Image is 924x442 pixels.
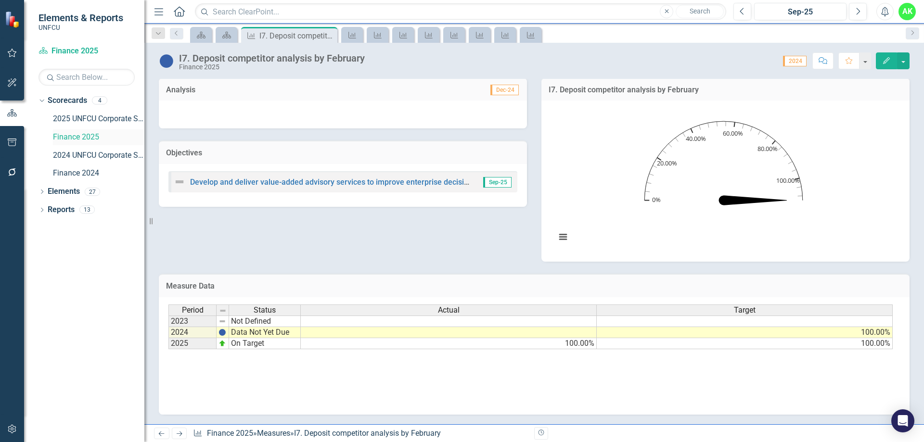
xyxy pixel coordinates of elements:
text: 20.00% [657,159,677,167]
a: Elements [48,186,80,197]
span: Status [254,306,276,315]
text: 80.00% [757,144,778,153]
svg: Interactive chart [551,108,896,252]
span: 2024 [783,56,807,66]
small: UNFCU [38,24,123,31]
div: 27 [85,188,100,196]
img: Data Not Yet Due [159,53,174,69]
div: 4 [92,97,107,105]
text: 40.00% [686,134,706,143]
button: View chart menu, Chart [556,230,570,244]
img: Not Defined [174,176,185,188]
a: Finance 2024 [53,168,144,179]
td: 100.00% [597,338,893,349]
span: Sep-25 [483,177,512,188]
img: zOikAAAAAElFTkSuQmCC [218,340,226,347]
td: 2025 [168,338,217,349]
td: Data Not Yet Due [229,327,301,338]
img: ClearPoint Strategy [5,11,22,27]
div: I7. Deposit competitor analysis by February [259,30,335,42]
div: 13 [79,206,95,214]
a: Scorecards [48,95,87,106]
span: Target [734,306,756,315]
div: I7. Deposit competitor analysis by February [294,429,441,438]
td: Not Defined [229,316,301,327]
a: Reports [48,204,75,215]
td: 100.00% [597,327,893,338]
div: Chart. Highcharts interactive chart. [551,108,900,252]
button: Search [676,5,724,18]
img: 8DAGhfEEPCf229AAAAAElFTkSuQmCC [218,317,226,325]
a: Develop and deliver value-added advisory services to improve enterprise decision making [190,177,500,187]
button: AK [898,3,916,20]
text: 0% [652,195,661,204]
a: Finance 2025 [207,429,253,438]
div: Sep-25 [757,6,843,18]
a: 2025 UNFCU Corporate Scorecard [53,114,144,125]
input: Search Below... [38,69,135,86]
span: Dec-24 [490,85,519,95]
text: 60.00% [723,129,743,138]
img: BgCOk07PiH71IgAAAABJRU5ErkJggg== [218,328,226,336]
h3: I7. Deposit competitor analysis by February [549,86,902,94]
a: Finance 2025 [38,46,135,57]
span: Search [690,7,710,15]
div: Open Intercom Messenger [891,409,914,432]
h3: Analysis [166,86,343,94]
h3: Measure Data [166,282,902,290]
td: 2024 [168,327,217,338]
div: I7. Deposit competitor analysis by February [179,53,365,63]
img: 8DAGhfEEPCf229AAAAAElFTkSuQmCC [219,307,227,315]
input: Search ClearPoint... [195,3,726,20]
path: No value. Actual. [724,196,787,205]
span: Elements & Reports [38,12,123,24]
div: » » [193,428,527,439]
a: Measures [257,429,290,438]
h3: Objectives [166,149,520,157]
a: Finance 2025 [53,132,144,143]
span: Actual [438,306,460,315]
td: 2023 [168,316,217,327]
button: Sep-25 [754,3,847,20]
span: Period [182,306,204,315]
td: 100.00% [301,338,597,349]
td: On Target [229,338,301,349]
a: 2024 UNFCU Corporate Scorecard [53,150,144,161]
text: 100.00% [776,176,800,185]
div: Finance 2025 [179,63,365,71]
